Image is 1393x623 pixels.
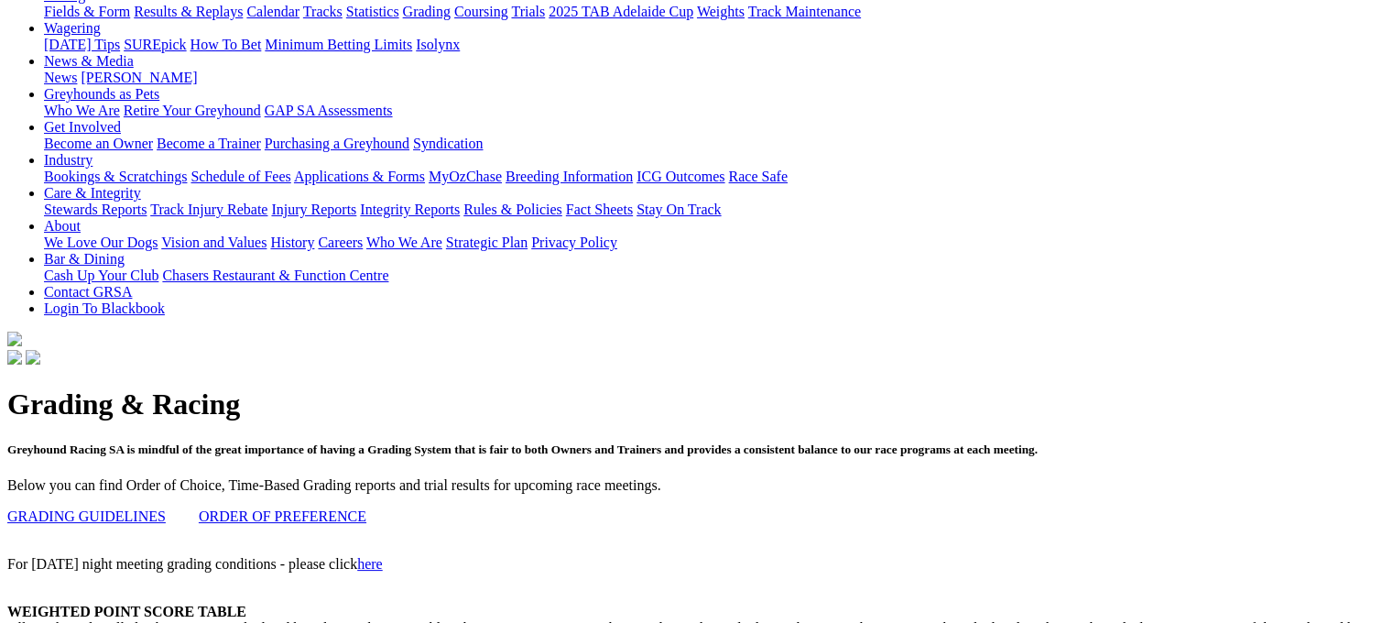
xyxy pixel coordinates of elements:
[44,251,125,267] a: Bar & Dining
[44,202,1386,218] div: Care & Integrity
[429,169,502,184] a: MyOzChase
[265,37,412,52] a: Minimum Betting Limits
[199,508,366,524] a: ORDER OF PREFERENCE
[446,235,528,250] a: Strategic Plan
[161,235,267,250] a: Vision and Values
[403,4,451,19] a: Grading
[157,136,261,151] a: Become a Trainer
[44,169,1386,185] div: Industry
[265,103,393,118] a: GAP SA Assessments
[44,103,1386,119] div: Greyhounds as Pets
[7,508,166,524] a: GRADING GUIDELINES
[303,4,343,19] a: Tracks
[44,53,134,69] a: News & Media
[44,169,187,184] a: Bookings & Scratchings
[318,235,363,250] a: Careers
[44,20,101,36] a: Wagering
[44,185,141,201] a: Care & Integrity
[346,4,399,19] a: Statistics
[531,235,617,250] a: Privacy Policy
[44,284,132,300] a: Contact GRSA
[44,37,1386,53] div: Wagering
[26,350,40,365] img: twitter.svg
[44,103,120,118] a: Who We Are
[463,202,562,217] a: Rules & Policies
[7,604,246,619] b: WEIGHTED POINT SCORE TABLE
[44,119,121,135] a: Get Involved
[150,202,267,217] a: Track Injury Rebate
[637,169,724,184] a: ICG Outcomes
[413,136,483,151] a: Syndication
[44,218,81,234] a: About
[44,136,153,151] a: Become an Owner
[294,169,425,184] a: Applications & Forms
[124,37,186,52] a: SUREpick
[7,443,1386,457] h5: Greyhound Racing SA is mindful of the great importance of having a Grading System that is fair to...
[44,235,1386,251] div: About
[44,4,1386,20] div: Racing
[697,4,745,19] a: Weights
[454,4,508,19] a: Coursing
[7,477,1386,494] p: Below you can find Order of Choice, Time-Based Grading reports and trial results for upcoming rac...
[44,86,159,102] a: Greyhounds as Pets
[7,556,383,572] span: For [DATE] night meeting grading conditions - please click
[728,169,787,184] a: Race Safe
[511,4,545,19] a: Trials
[7,388,1386,421] h1: Grading & Racing
[566,202,633,217] a: Fact Sheets
[366,235,442,250] a: Who We Are
[44,152,93,168] a: Industry
[357,556,383,572] a: here
[246,4,299,19] a: Calendar
[44,70,1386,86] div: News & Media
[265,136,409,151] a: Purchasing a Greyhound
[44,301,165,316] a: Login To Blackbook
[44,268,1386,284] div: Bar & Dining
[190,37,262,52] a: How To Bet
[44,37,120,52] a: [DATE] Tips
[7,332,22,346] img: logo-grsa-white.png
[360,202,460,217] a: Integrity Reports
[190,169,290,184] a: Schedule of Fees
[44,4,130,19] a: Fields & Form
[44,268,158,283] a: Cash Up Your Club
[44,235,158,250] a: We Love Our Dogs
[7,350,22,365] img: facebook.svg
[162,268,388,283] a: Chasers Restaurant & Function Centre
[81,70,197,85] a: [PERSON_NAME]
[506,169,633,184] a: Breeding Information
[44,202,147,217] a: Stewards Reports
[748,4,861,19] a: Track Maintenance
[416,37,460,52] a: Isolynx
[44,136,1386,152] div: Get Involved
[44,70,77,85] a: News
[271,202,356,217] a: Injury Reports
[124,103,261,118] a: Retire Your Greyhound
[134,4,243,19] a: Results & Replays
[637,202,721,217] a: Stay On Track
[549,4,693,19] a: 2025 TAB Adelaide Cup
[270,235,314,250] a: History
